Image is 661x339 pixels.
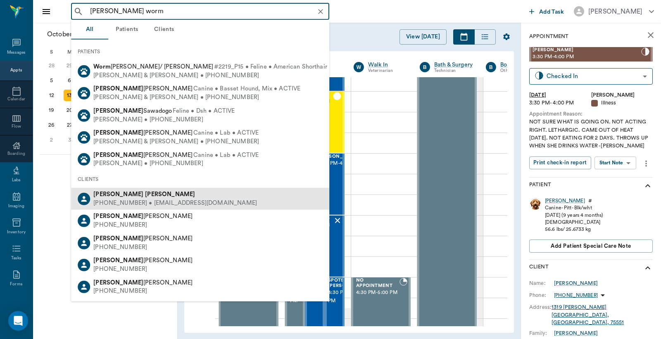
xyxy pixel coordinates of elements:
div: CHECKED_OUT, 3:30 PM - 4:00 PM [315,153,345,215]
div: [PERSON_NAME] [588,7,642,17]
button: October2025 [43,26,105,43]
b: [PERSON_NAME] [93,279,143,285]
input: Search [87,6,327,17]
a: Appt Tech [302,61,341,69]
div: [PERSON_NAME] • [PHONE_NUMBER] [93,159,259,168]
a: Walk In [368,61,407,69]
button: Add patient Special Care Note [529,239,653,253]
div: W [354,62,364,72]
div: Messages [7,50,26,56]
span: [PERSON_NAME] [93,152,193,158]
span: [PERSON_NAME] [93,85,193,92]
span: [PERSON_NAME] [533,47,641,53]
div: Checked In [547,71,640,81]
span: Canine • Lab • ACTIVE [193,129,259,137]
div: [PHONE_NUMBER] • [EMAIL_ADDRESS][DOMAIN_NAME] [93,199,257,208]
b: [PERSON_NAME] [93,130,143,136]
span: [PERSON_NAME] [93,130,193,136]
span: 3:30 PM - 4:00 PM [533,53,641,61]
button: close [642,27,659,43]
a: Board &Procedures [500,61,551,69]
span: October [45,28,74,40]
div: Family: [529,330,554,337]
div: Sunday, October 26, 2025 [46,119,57,131]
button: more [640,156,653,171]
button: [PERSON_NAME] [567,4,661,19]
button: All [71,20,108,40]
div: [PERSON_NAME] [554,330,598,337]
div: Appts [10,67,22,73]
p: Patient [529,181,551,191]
div: M [61,46,79,58]
span: Canine • Basset Hound, Mix • ACTIVE [193,85,300,93]
button: View [DATE] [399,29,447,45]
div: [PERSON_NAME] [554,280,598,287]
div: Veterinarian [368,67,407,74]
span: [PERSON_NAME] [93,279,193,285]
a: 1319 [PERSON_NAME][GEOGRAPHIC_DATA], [GEOGRAPHIC_DATA], 75551 [552,305,624,325]
button: Close drawer [38,3,55,20]
b: Worm [93,64,111,70]
div: # [588,197,592,204]
div: Other [500,67,551,74]
b: [PERSON_NAME] [93,213,143,219]
div: Monday, September 29, 2025 [64,60,75,71]
div: Sunday, November 2, 2025 [46,134,57,146]
p: Appointment [529,33,568,40]
div: 3:30 PM - 4:00 PM [529,99,591,107]
b: [PERSON_NAME] [93,108,143,114]
div: Canine - Pitt - Blk/wht [545,204,603,211]
div: B [420,62,430,72]
div: [DATE] [529,91,591,99]
b: [PERSON_NAME] [93,257,143,263]
svg: show more [643,263,653,273]
svg: show more [643,181,653,191]
button: Print check-in report [529,156,591,169]
div: [PERSON_NAME] [591,91,653,99]
span: [PERSON_NAME] [93,257,193,263]
div: [PHONE_NUMBER] [93,221,193,230]
div: Tasks [11,255,21,261]
div: Labs [12,177,21,183]
div: BOOKED, 4:30 PM - 5:00 PM [219,277,278,339]
span: 3:30 PM - 4:00 PM [318,159,359,176]
div: [PHONE_NUMBER] [93,287,193,296]
a: Bath & Surgery [434,61,473,69]
div: [PERSON_NAME] & [PERSON_NAME] • [PHONE_NUMBER] [93,71,355,80]
div: Monday, October 27, 2025 [64,119,75,131]
div: [PHONE_NUMBER] [93,265,193,274]
b: [PERSON_NAME] [93,191,143,197]
button: Add Task [526,4,567,19]
div: Monday, October 6, 2025 [64,75,75,86]
p: Client [529,263,549,273]
span: [PERSON_NAME] [93,213,193,219]
div: PATIENTS [71,43,329,60]
div: Sunday, October 5, 2025 [46,75,57,86]
div: Technician [302,67,341,74]
div: Phone: [529,292,554,299]
span: 4:30 PM - 5:00 PM [356,289,399,297]
div: [PERSON_NAME] • [PHONE_NUMBER] [93,115,235,124]
div: Sunday, October 19, 2025 [46,104,57,116]
b: [PERSON_NAME] [145,191,195,197]
div: 56.6 lbs / 25.6733 kg [545,226,603,233]
b: [PERSON_NAME] [93,85,143,92]
div: Illness [591,99,653,107]
div: Inventory [7,229,26,235]
b: [PERSON_NAME] [93,152,143,158]
div: Sunday, September 28, 2025 [46,60,57,71]
div: Monday, October 20, 2025 [64,104,75,116]
div: BOOKED, 4:30 PM - 5:00 PM [351,277,411,339]
div: [PERSON_NAME] & [PERSON_NAME] • [PHONE_NUMBER] [93,137,259,146]
div: Address: [529,303,552,311]
div: [PERSON_NAME] & [PERSON_NAME] • [PHONE_NUMBER] [93,93,300,102]
div: Monday, November 3, 2025 [64,134,75,146]
div: Name: [529,280,554,287]
span: [PERSON_NAME] [93,235,193,242]
div: Technician [434,67,473,74]
a: [PERSON_NAME] [545,197,585,204]
div: NOT SURE WHAT IS GOING ON. NOT ACTING RIGHT. LETHARGIC. CAME OUT OF HEAT [DATE]. NOT EATING FOR 2... [529,118,653,150]
div: B [486,62,496,72]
